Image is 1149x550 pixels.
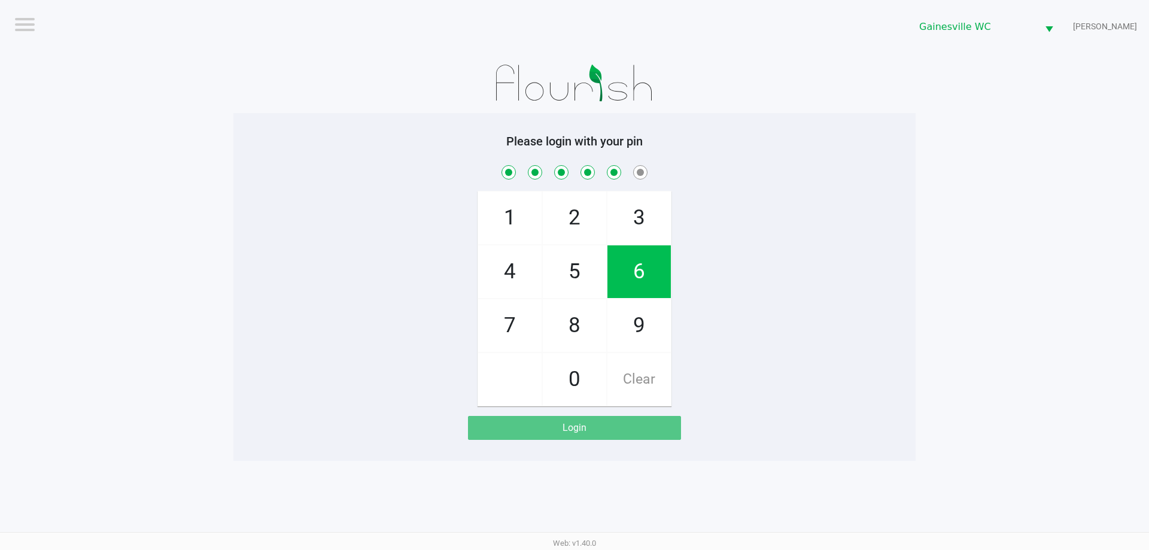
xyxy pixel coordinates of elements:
span: Clear [607,353,671,406]
h5: Please login with your pin [242,134,907,148]
span: Gainesville WC [919,20,1031,34]
span: 5 [543,245,606,298]
span: 2 [543,192,606,244]
span: 4 [478,245,542,298]
span: 8 [543,299,606,352]
span: 3 [607,192,671,244]
span: 7 [478,299,542,352]
button: Select [1038,13,1060,41]
span: 1 [478,192,542,244]
span: 0 [543,353,606,406]
span: 6 [607,245,671,298]
span: 9 [607,299,671,352]
span: Web: v1.40.0 [553,539,596,548]
span: [PERSON_NAME] [1073,20,1137,33]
